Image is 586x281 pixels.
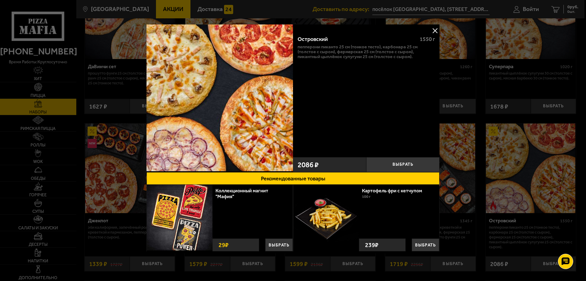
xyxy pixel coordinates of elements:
[217,239,230,251] strong: 29 ₽
[265,238,293,251] button: Выбрать
[412,238,439,251] button: Выбрать
[420,36,435,43] span: 1550 г
[146,24,293,171] img: Островский
[146,172,440,185] button: Рекомендованные товары
[298,36,414,43] div: Островский
[362,188,428,194] a: Картофель фри с кетчупом
[298,44,435,59] p: Пепперони Пиканто 25 см (тонкое тесто), Карбонара 25 см (толстое с сыром), Фермерская 25 см (толс...
[215,188,268,199] a: Коллекционный магнит "Мафия"
[146,24,293,172] a: Островский
[366,157,440,172] button: Выбрать
[364,239,380,251] strong: 239 ₽
[298,161,319,168] span: 2086 ₽
[362,194,371,199] span: 100 г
